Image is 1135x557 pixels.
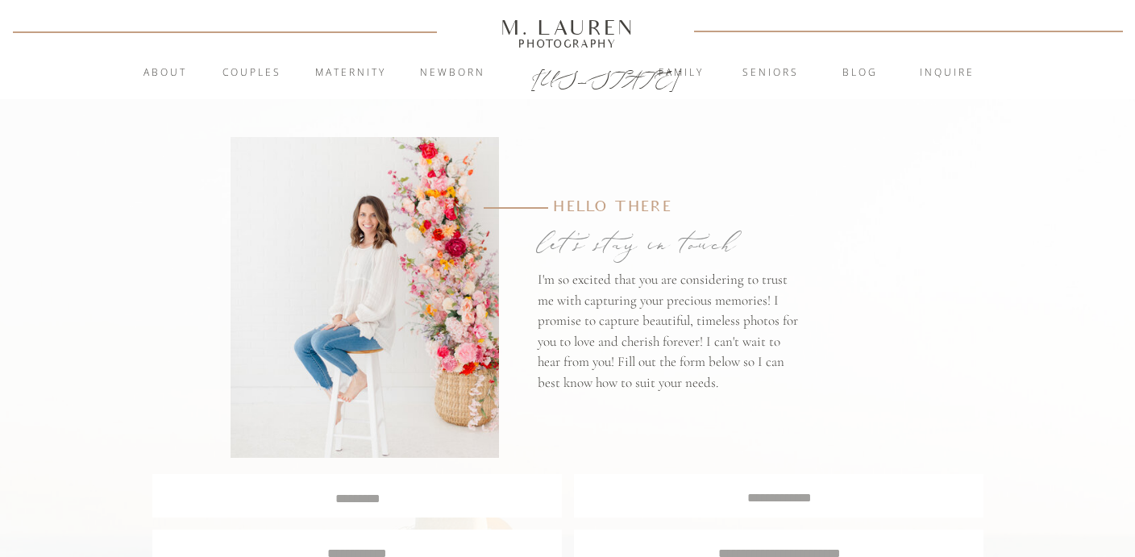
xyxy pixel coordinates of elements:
[553,196,761,222] p: Hello there
[134,65,196,81] a: About
[208,65,295,81] a: Couples
[904,65,991,81] a: inquire
[538,269,803,406] p: I'm so excited that you are considering to trust me with capturing your precious memories! I prom...
[409,65,496,81] a: Newborn
[817,65,904,81] a: blog
[452,19,683,36] a: M. Lauren
[638,65,725,81] a: Family
[727,65,814,81] a: Seniors
[538,222,802,265] p: let's stay in touch
[493,39,642,48] a: Photography
[531,66,605,85] a: [US_STATE]
[307,65,394,81] a: Maternity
